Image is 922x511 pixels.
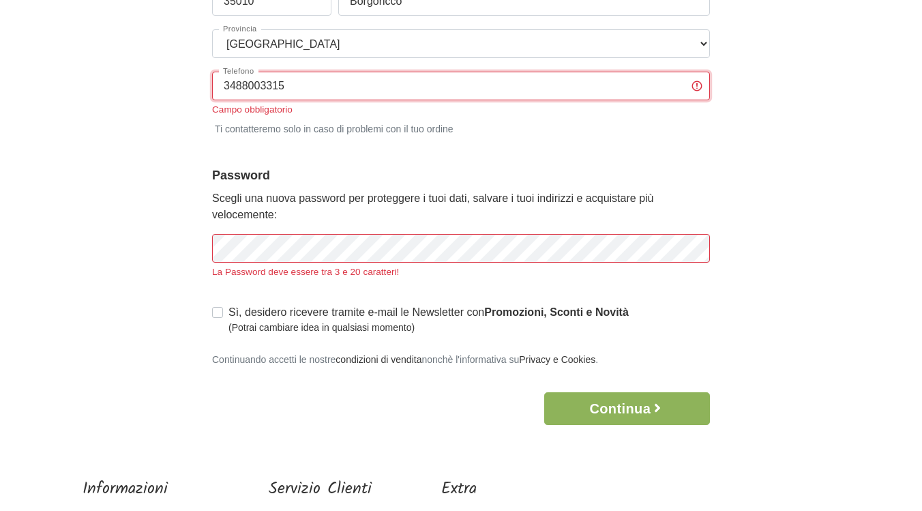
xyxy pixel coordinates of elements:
[228,321,629,335] small: (Potrai cambiare idea in qualsiasi momento)
[212,119,710,136] small: Ti contatteremo solo in caso di problemi con il tuo ordine
[212,103,710,117] div: Campo obbligatorio
[336,354,421,365] a: condizioni di vendita
[219,25,261,33] label: Provincia
[212,265,710,279] div: La Password deve essere tra 3 e 20 caratteri!
[484,306,629,318] strong: Promozioni, Sconti e Novità
[544,392,710,425] button: Continua
[219,68,258,75] label: Telefono
[212,72,710,100] input: Telefono
[212,190,710,223] p: Scegli una nuova password per proteggere i tuoi dati, salvare i tuoi indirizzi e acquistare più v...
[441,480,531,499] h5: Extra
[83,480,198,499] h5: Informazioni
[269,480,372,499] h5: Servizio Clienti
[212,354,598,365] small: Continuando accetti le nostre nonchè l'informativa su .
[228,304,629,335] label: Sì, desidero ricevere tramite e-mail le Newsletter con
[519,354,595,365] a: Privacy e Cookies
[212,166,710,185] legend: Password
